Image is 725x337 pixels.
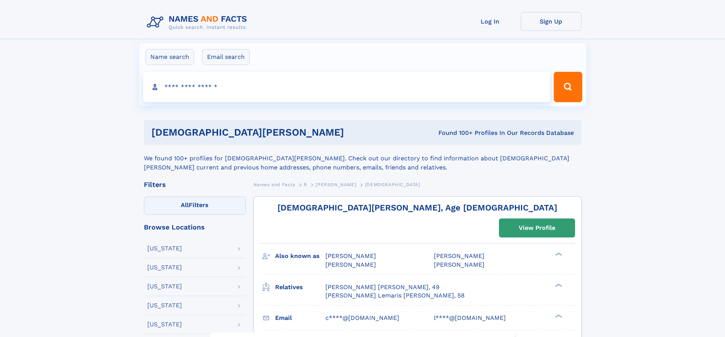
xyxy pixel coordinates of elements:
div: Filters [144,181,246,188]
a: R [304,180,307,189]
span: [PERSON_NAME] [434,252,484,259]
a: Log In [460,12,521,31]
h1: [DEMOGRAPHIC_DATA][PERSON_NAME] [151,128,391,137]
div: Browse Locations [144,224,246,231]
div: ❯ [553,283,562,288]
div: [US_STATE] [147,283,182,290]
span: R [304,182,307,187]
div: We found 100+ profiles for [DEMOGRAPHIC_DATA][PERSON_NAME]. Check out our directory to find infor... [144,145,582,172]
h3: Relatives [275,281,325,294]
div: ❯ [553,313,562,318]
div: ❯ [553,252,562,257]
span: [PERSON_NAME] [434,261,484,268]
h3: Email [275,312,325,324]
label: Email search [202,49,250,65]
input: search input [143,72,551,102]
button: Search Button [554,72,582,102]
div: Found 100+ Profiles In Our Records Database [391,129,574,137]
div: View Profile [519,219,555,237]
div: [US_STATE] [147,264,182,271]
h3: Also known as [275,250,325,263]
a: [PERSON_NAME] [315,180,356,189]
div: [US_STATE] [147,321,182,328]
div: [US_STATE] [147,302,182,309]
span: [PERSON_NAME] [325,261,376,268]
span: [PERSON_NAME] [315,182,356,187]
a: [PERSON_NAME] [PERSON_NAME], 49 [325,283,440,291]
span: [PERSON_NAME] [325,252,376,259]
label: Name search [145,49,194,65]
a: Names and Facts [253,180,295,189]
span: [DEMOGRAPHIC_DATA] [365,182,420,187]
img: Logo Names and Facts [144,12,253,33]
span: All [181,201,189,209]
div: [US_STATE] [147,245,182,252]
a: View Profile [499,219,575,237]
a: [PERSON_NAME] Lemaris [PERSON_NAME], 58 [325,291,465,300]
a: Sign Up [521,12,582,31]
label: Filters [144,196,246,215]
a: [DEMOGRAPHIC_DATA][PERSON_NAME], Age [DEMOGRAPHIC_DATA] [277,203,557,212]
